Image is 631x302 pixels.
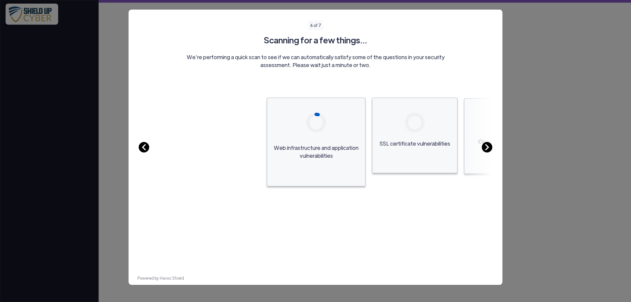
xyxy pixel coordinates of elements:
img: dropdown-arrow.svg [482,142,492,152]
p: Open network and web infrastructure ports [470,138,544,153]
p: We’re performing a quick scan to see if we can automatically satisfy some of the questions in you... [183,53,448,69]
div: Powered by Havoc Shield [133,271,498,285]
img: dropdown-arrow.svg [139,142,149,152]
p: Web infrastructure and application vulnerabilities [272,144,360,160]
p: 6 of 7 [308,20,323,30]
p: SSL certificate vulnerabilities [378,140,452,148]
h3: Scanning for a few things... [139,34,492,46]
